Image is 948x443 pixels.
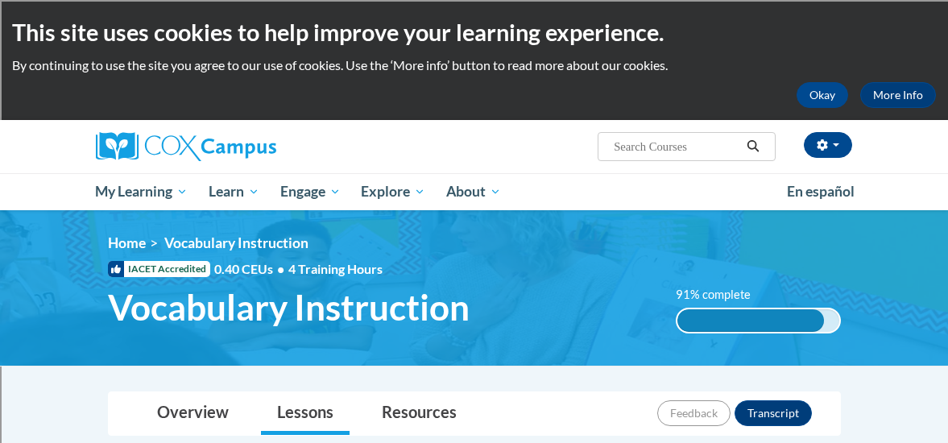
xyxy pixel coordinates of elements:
[741,137,765,156] button: Search
[677,309,825,332] div: 91% complete
[776,175,865,209] a: En español
[96,132,332,161] a: Cox Campus
[436,173,511,210] a: About
[108,234,146,251] a: Home
[288,261,383,276] span: 4 Training Hours
[85,173,199,210] a: My Learning
[270,173,351,210] a: Engage
[95,182,188,201] span: My Learning
[280,182,341,201] span: Engage
[214,260,288,278] span: 0.40 CEUs
[209,182,259,201] span: Learn
[277,261,284,276] span: •
[198,173,270,210] a: Learn
[96,132,276,161] img: Cox Campus
[164,234,308,251] span: Vocabulary Instruction
[350,173,436,210] a: Explore
[84,173,865,210] div: Main menu
[787,183,855,200] span: En español
[108,286,470,329] span: Vocabulary Instruction
[446,182,501,201] span: About
[804,132,852,158] button: Account Settings
[108,261,210,277] span: IACET Accredited
[612,137,741,156] input: Search Courses
[676,286,768,304] label: 91% complete
[361,182,425,201] span: Explore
